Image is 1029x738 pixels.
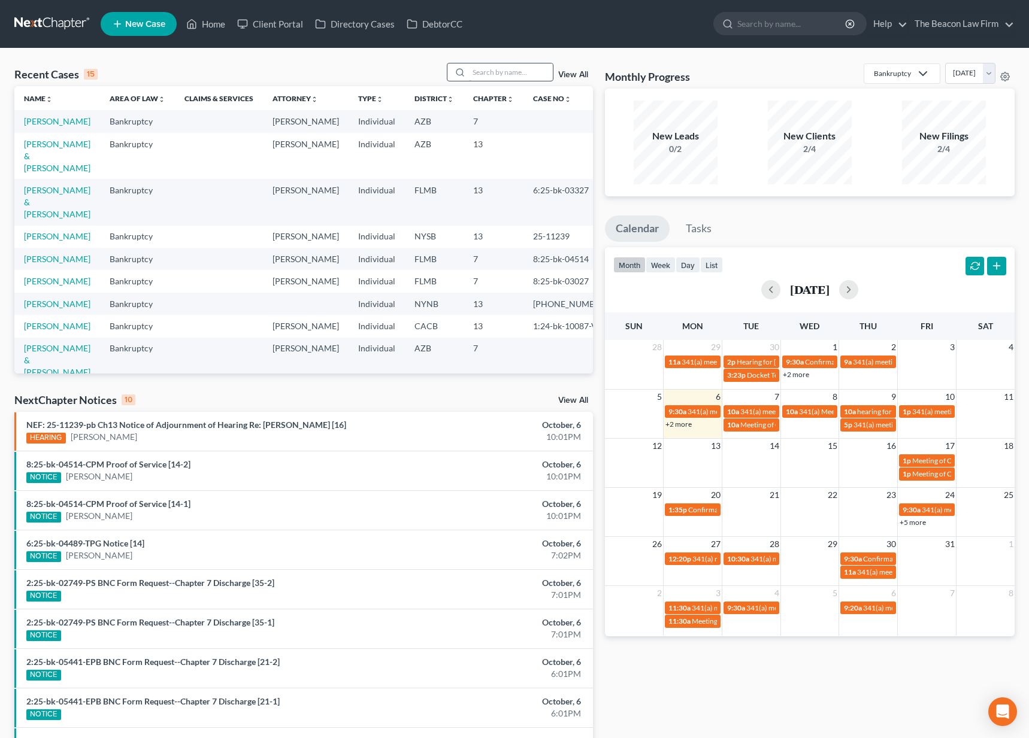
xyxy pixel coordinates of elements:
[100,338,175,384] td: Bankruptcy
[844,420,852,429] span: 5p
[692,616,825,625] span: Meeting of Creditors for [PERSON_NAME]
[311,96,318,103] i: unfold_more
[786,407,798,416] span: 10a
[263,248,349,270] td: [PERSON_NAME]
[404,616,581,628] div: October, 6
[740,407,919,416] span: 341(a) meeting for [PERSON_NAME] & [PERSON_NAME]
[773,390,780,404] span: 7
[66,470,132,482] a: [PERSON_NAME]
[844,357,852,366] span: 9a
[710,340,722,354] span: 29
[100,248,175,270] td: Bankruptcy
[404,549,581,561] div: 7:02PM
[651,488,663,502] span: 19
[100,270,175,292] td: Bankruptcy
[110,94,165,103] a: Area of Lawunfold_more
[376,96,383,103] i: unfold_more
[988,697,1017,726] div: Open Intercom Messenger
[1003,439,1015,453] span: 18
[867,13,907,35] a: Help
[100,315,175,337] td: Bankruptcy
[902,129,986,143] div: New Filings
[24,276,90,286] a: [PERSON_NAME]
[651,439,663,453] span: 12
[768,488,780,502] span: 21
[768,143,852,155] div: 2/4
[790,283,830,296] h2: [DATE]
[469,63,553,81] input: Search by name...
[558,396,588,405] a: View All
[949,340,956,354] span: 3
[26,617,274,627] a: 2:25-bk-02749-PS BNC Form Request--Chapter 7 Discharge [35-1]
[844,554,862,563] span: 9:30a
[523,270,617,292] td: 8:25-bk-03027
[84,69,98,80] div: 15
[533,94,571,103] a: Case Nounfold_more
[805,357,1004,366] span: Confirmation hearing for [PERSON_NAME] & [PERSON_NAME]
[737,13,847,35] input: Search by name...
[263,110,349,132] td: [PERSON_NAME]
[464,110,523,132] td: 7
[944,488,956,502] span: 24
[349,315,405,337] td: Individual
[750,554,866,563] span: 341(a) meeting for [PERSON_NAME]
[768,439,780,453] span: 14
[404,419,581,431] div: October, 6
[26,670,61,681] div: NOTICE
[1007,340,1015,354] span: 4
[890,340,897,354] span: 2
[349,179,405,225] td: Individual
[768,129,852,143] div: New Clients
[909,13,1014,35] a: The Beacon Law Firm
[727,420,739,429] span: 10a
[605,69,690,84] h3: Monthly Progress
[727,407,739,416] span: 10a
[746,603,862,612] span: 341(a) meeting for [PERSON_NAME]
[625,321,643,331] span: Sun
[405,315,464,337] td: CACB
[404,470,581,482] div: 10:01PM
[523,315,617,337] td: 1:24-bk-10087-VK
[799,407,915,416] span: 341(a) Meeting for [PERSON_NAME]
[768,340,780,354] span: 30
[404,537,581,549] div: October, 6
[854,420,969,429] span: 341(a) meeting for [PERSON_NAME]
[263,315,349,337] td: [PERSON_NAME]
[404,628,581,640] div: 7:01PM
[688,505,825,514] span: Confirmation Hearing for [PERSON_NAME]
[404,589,581,601] div: 7:01PM
[404,656,581,668] div: October, 6
[740,420,937,429] span: Meeting of Creditors for [PERSON_NAME] & [PERSON_NAME]
[827,537,839,551] span: 29
[180,13,231,35] a: Home
[405,133,464,179] td: AZB
[263,338,349,384] td: [PERSON_NAME]
[125,20,165,29] span: New Case
[404,696,581,707] div: October, 6
[827,488,839,502] span: 22
[414,94,454,103] a: Districtunfold_more
[944,537,956,551] span: 31
[24,343,90,377] a: [PERSON_NAME] & [PERSON_NAME]
[100,110,175,132] td: Bankruptcy
[464,248,523,270] td: 7
[747,370,925,379] span: Docket Text: for [PERSON_NAME] and [PERSON_NAME]
[523,226,617,248] td: 25-11239
[464,338,523,384] td: 7
[349,226,405,248] td: Individual
[605,215,670,242] a: Calendar
[634,129,718,143] div: New Leads
[727,370,746,379] span: 3:23p
[859,321,877,331] span: Thu
[692,603,807,612] span: 341(a) meeting for [PERSON_NAME]
[885,488,897,502] span: 23
[273,94,318,103] a: Attorneyunfold_more
[634,143,718,155] div: 0/2
[405,248,464,270] td: FLMB
[564,96,571,103] i: unfold_more
[349,293,405,315] td: Individual
[158,96,165,103] i: unfold_more
[349,338,405,384] td: Individual
[26,499,190,509] a: 8:25-bk-04514-CPM Proof of Service [14-1]
[464,179,523,225] td: 13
